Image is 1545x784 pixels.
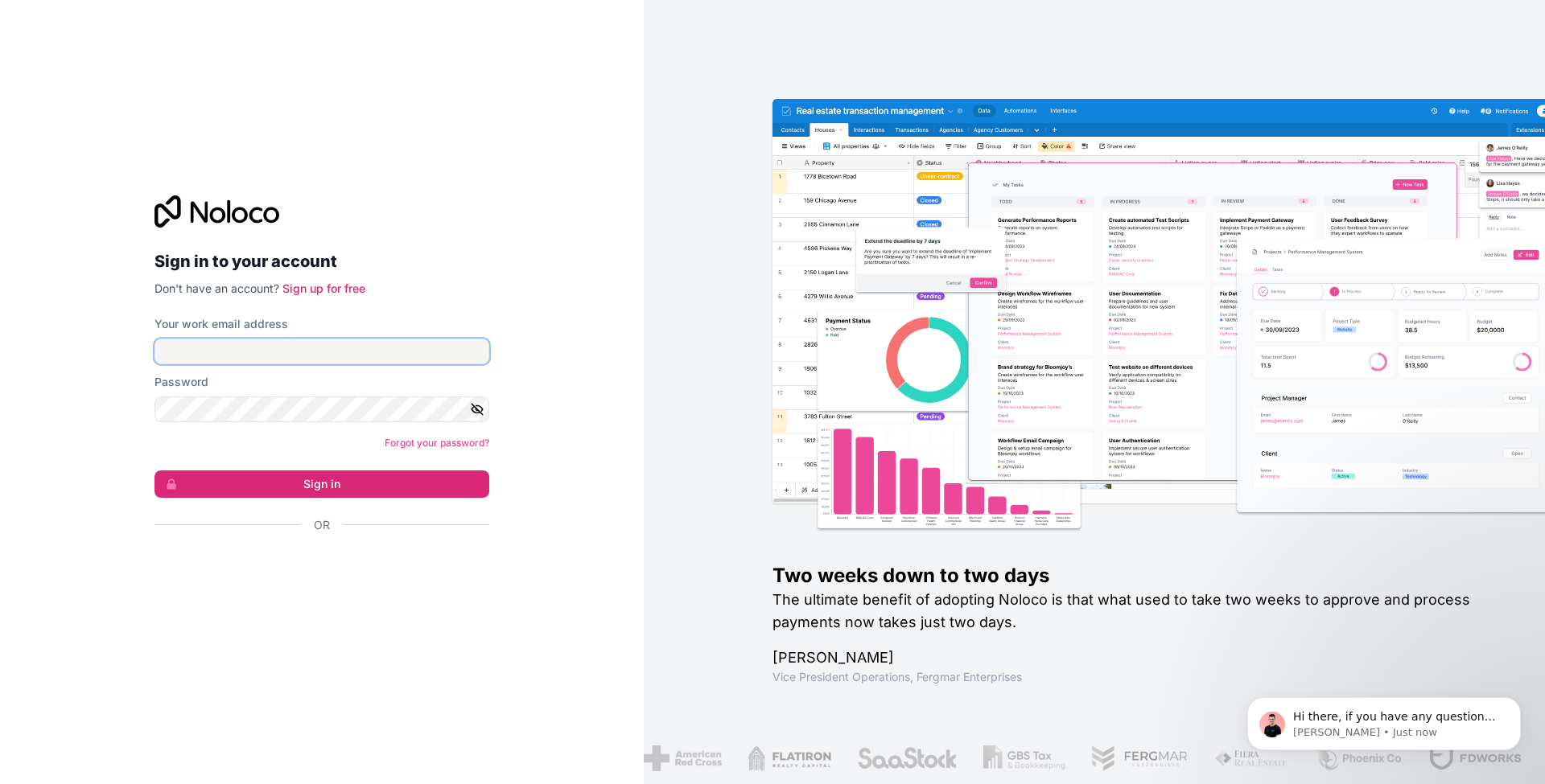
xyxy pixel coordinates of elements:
[1223,663,1545,776] iframe: Intercom notifications message
[154,339,489,364] input: Email address
[641,745,719,771] img: /assets/american-red-cross-BAupjrZR.png
[146,551,484,586] iframe: Bouton "Se connecter avec Google"
[1212,745,1287,771] img: /assets/fiera-fwj2N5v4.png
[385,437,489,449] a: Forgot your password?
[154,396,489,422] input: Password
[154,551,476,586] div: Se connecter avec Google. S'ouvre dans un nouvel onglet.
[1088,745,1186,771] img: /assets/fergmar-CudnrXN5.png
[772,563,1493,589] h1: Two weeks down to two days
[314,517,330,533] span: Or
[154,281,279,295] span: Don't have an account?
[772,589,1493,634] h2: The ultimate benefit of adopting Noloco is that what used to take two weeks to approve and proces...
[282,281,365,295] a: Sign up for free
[854,745,955,771] img: /assets/saastock-C6Zbiodz.png
[981,745,1062,771] img: /assets/gbstax-C-GtDUiK.png
[772,646,1493,669] h1: [PERSON_NAME]
[154,247,489,276] h2: Sign in to your account
[154,316,288,332] label: Your work email address
[154,470,489,498] button: Sign in
[772,669,1493,685] h1: Vice President Operations , Fergmar Enterprises
[745,745,829,771] img: /assets/flatiron-C8eUkumj.png
[154,374,208,390] label: Password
